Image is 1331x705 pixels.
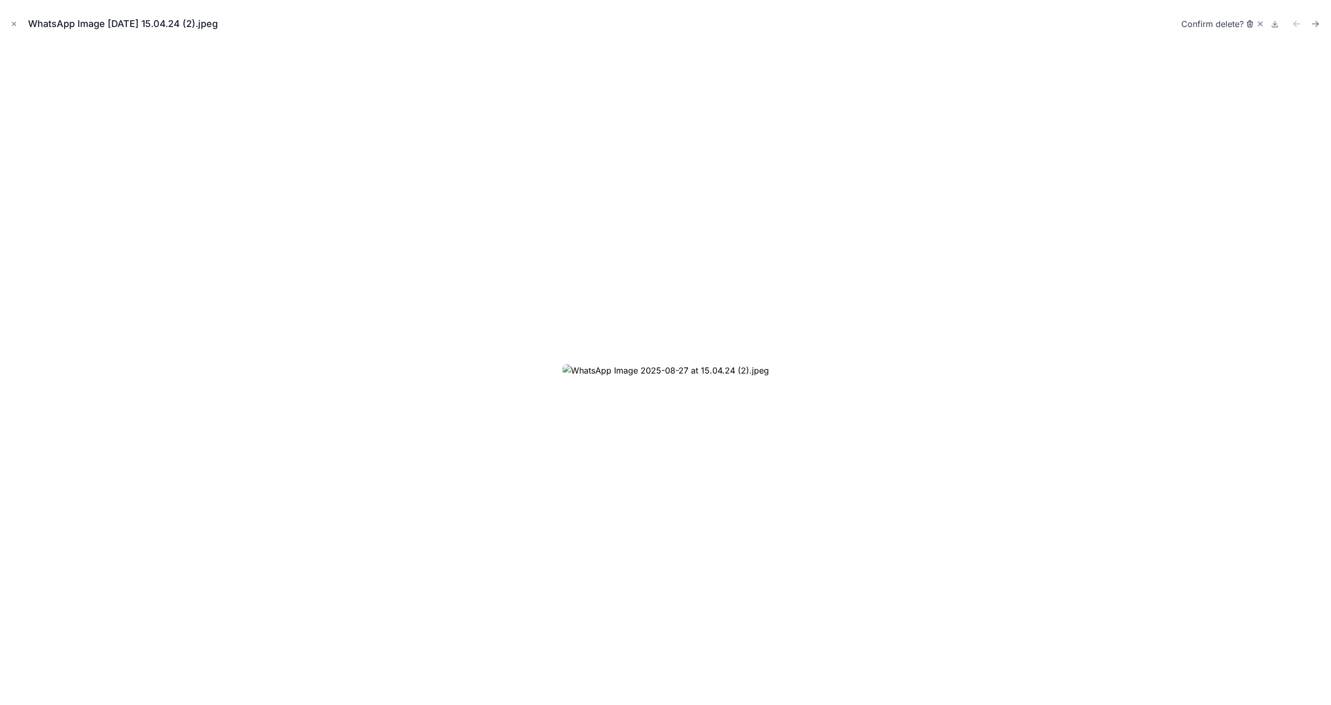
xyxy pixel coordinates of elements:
[8,18,20,30] button: Close modal
[1289,17,1304,31] button: Previous file
[1308,17,1323,31] button: Next file
[1181,18,1244,30] span: Confirm delete?
[28,17,226,31] div: WhatsApp Image [DATE] 15.04.24 (2).jpeg
[563,364,769,377] img: WhatsApp Image 2025-08-27 at 15.04.24 (2).jpeg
